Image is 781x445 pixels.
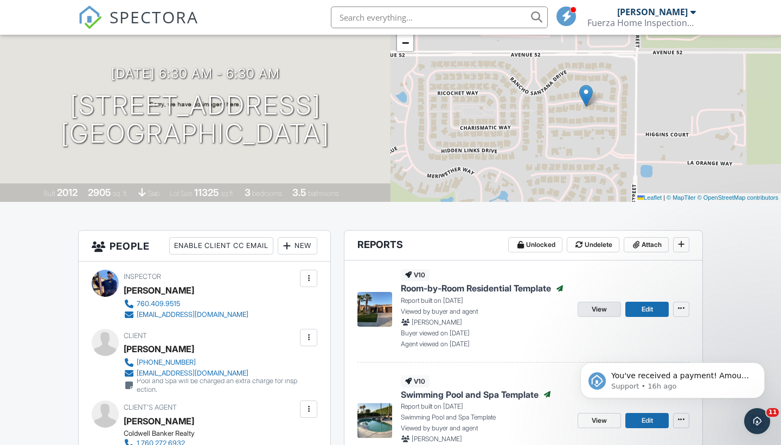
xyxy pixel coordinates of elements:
div: New [278,237,317,255]
a: Zoom out [397,35,413,51]
div: Coldwell Banker Realty [124,429,257,438]
a: [EMAIL_ADDRESS][DOMAIN_NAME] [124,368,297,379]
div: [PERSON_NAME] [617,7,688,17]
span: Client's Agent [124,403,177,411]
h1: [STREET_ADDRESS] [GEOGRAPHIC_DATA] [61,91,330,149]
p: Message from Support, sent 16h ago [47,42,187,52]
a: [PERSON_NAME] [124,413,194,429]
a: [EMAIL_ADDRESS][DOMAIN_NAME] [124,309,248,320]
span: slab [148,189,159,198]
span: sq.ft. [221,189,234,198]
span: Inspector [124,272,161,281]
a: Leaflet [637,194,662,201]
div: 11325 [194,187,219,198]
span: − [402,36,409,49]
iframe: Intercom notifications message [564,340,781,416]
div: [EMAIL_ADDRESS][DOMAIN_NAME] [137,369,248,378]
h3: [DATE] 6:30 am - 6:30 am [111,66,280,81]
div: 760.409.9515 [137,300,180,308]
div: 2905 [88,187,111,198]
div: [PERSON_NAME] [124,282,194,298]
span: bathrooms [308,189,339,198]
span: | [663,194,665,201]
div: [EMAIL_ADDRESS][DOMAIN_NAME] [137,310,248,319]
img: The Best Home Inspection Software - Spectora [78,5,102,29]
span: Built [43,189,55,198]
span: Lot Size [170,189,193,198]
div: 2012 [57,187,78,198]
a: [PHONE_NUMBER] [124,357,297,368]
iframe: Intercom live chat [744,408,770,434]
a: © MapTiler [667,194,696,201]
h3: People [79,231,330,262]
span: sq. ft. [113,189,128,198]
a: SPECTORA [78,15,199,37]
span: Client [124,332,147,340]
div: Enable Client CC Email [169,237,273,255]
a: © OpenStreetMap contributors [697,194,778,201]
div: Pool and Spa will be charged an extra charge for inspection. [137,377,297,394]
div: 3 [245,187,251,198]
span: SPECTORA [110,5,199,28]
div: [PERSON_NAME] [124,341,194,357]
a: 760.409.9515 [124,298,248,309]
span: You've received a payment! Amount $1100.00 Fee $36.15 Net $1063.85 Transaction # pi_3SBn2GK7snlDG... [47,31,185,170]
div: Fuerza Home Inspections LLC [587,17,696,28]
img: Marker [579,85,593,107]
span: bedrooms [252,189,282,198]
input: Search everything... [331,7,548,28]
div: [PHONE_NUMBER] [137,358,196,367]
div: 3.5 [292,187,306,198]
span: 11 [766,408,779,417]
